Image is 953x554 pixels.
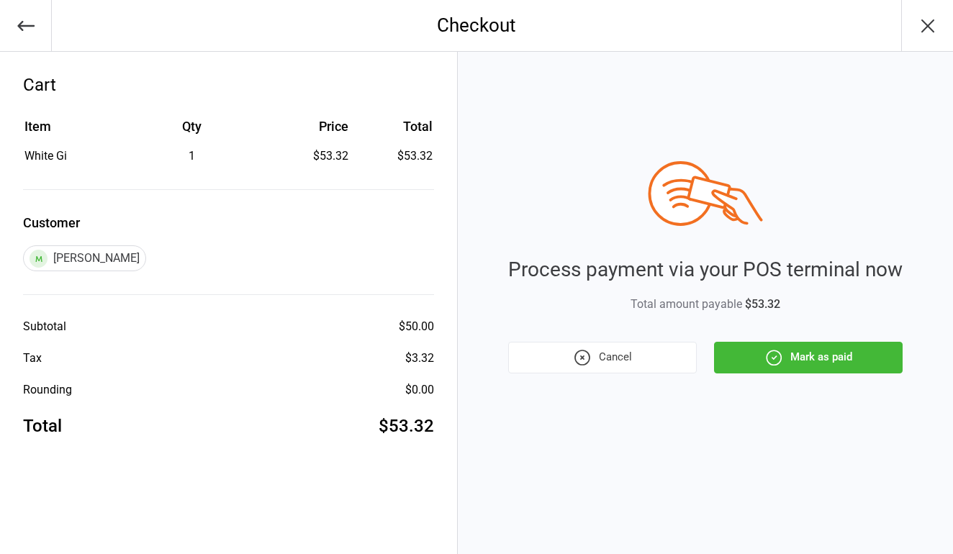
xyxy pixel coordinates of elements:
div: Rounding [23,381,72,399]
div: $0.00 [405,381,434,399]
button: Mark as paid [714,342,903,373]
div: $53.32 [379,413,434,439]
div: Cart [23,72,434,98]
button: Cancel [508,342,697,373]
th: Qty [120,117,263,146]
th: Total [354,117,433,146]
div: Subtotal [23,318,66,335]
div: Price [265,117,348,136]
td: $53.32 [354,147,433,165]
div: $50.00 [399,318,434,335]
div: $53.32 [265,147,348,165]
div: $3.32 [405,350,434,367]
div: Total amount payable [508,296,903,313]
div: Tax [23,350,42,367]
span: White Gi [24,149,67,163]
label: Customer [23,213,434,232]
div: Process payment via your POS terminal now [508,255,903,285]
div: 1 [120,147,263,165]
div: [PERSON_NAME] [23,245,146,271]
div: Total [23,413,62,439]
span: $53.32 [745,297,780,311]
th: Item [24,117,119,146]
